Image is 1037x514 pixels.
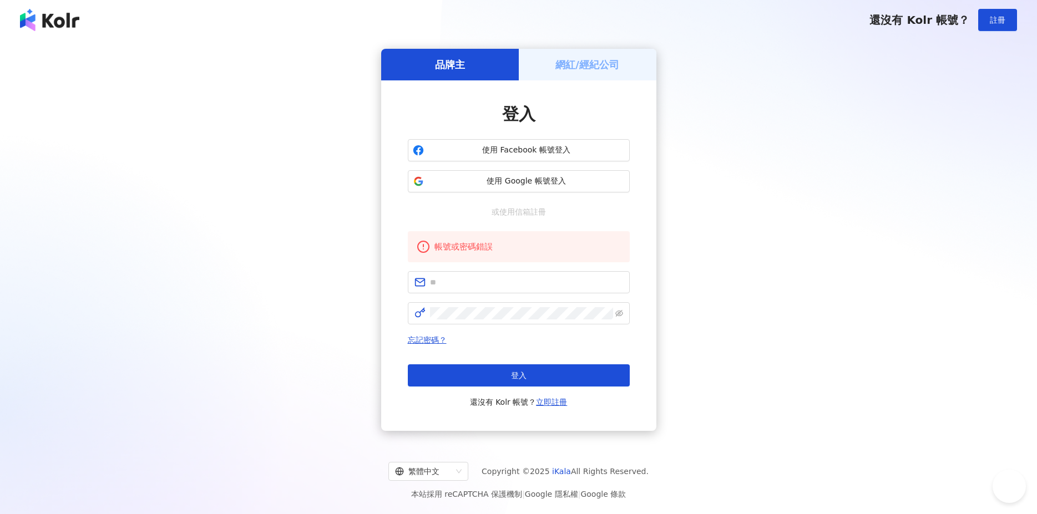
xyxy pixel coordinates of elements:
[522,490,525,498] span: |
[525,490,578,498] a: Google 隱私權
[470,395,568,409] span: 還沒有 Kolr 帳號？
[20,9,79,31] img: logo
[993,470,1026,503] iframe: Help Scout Beacon - Open
[395,462,452,480] div: 繁體中文
[580,490,626,498] a: Google 條款
[408,139,630,161] button: 使用 Facebook 帳號登入
[978,9,1017,31] button: 註冊
[511,371,527,380] span: 登入
[615,309,623,317] span: eye-invisible
[990,16,1005,24] span: 註冊
[434,240,621,253] div: 帳號或密碼錯誤
[411,487,626,501] span: 本站採用 reCAPTCHA 保護機制
[408,170,630,192] button: 使用 Google 帳號登入
[428,145,625,156] span: 使用 Facebook 帳號登入
[482,465,649,478] span: Copyright © 2025 All Rights Reserved.
[869,13,969,27] span: 還沒有 Kolr 帳號？
[555,58,619,72] h5: 網紅/經紀公司
[536,398,567,406] a: 立即註冊
[428,176,625,187] span: 使用 Google 帳號登入
[502,104,535,124] span: 登入
[578,490,581,498] span: |
[552,467,571,476] a: iKala
[484,206,554,218] span: 或使用信箱註冊
[435,58,465,72] h5: 品牌主
[408,364,630,386] button: 登入
[408,335,447,344] a: 忘記密碼？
